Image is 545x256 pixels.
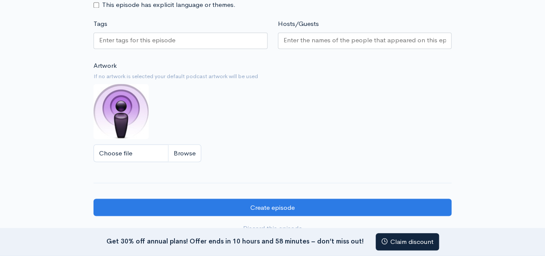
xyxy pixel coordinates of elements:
label: Hosts/Guests [278,19,319,29]
small: If no artwork is selected your default podcast artwork will be used [93,72,452,81]
input: Enter the names of the people that appeared on this episode [283,35,446,45]
input: Enter tags for this episode [99,35,177,45]
a: Claim discount [376,233,439,251]
label: Artwork [93,61,117,71]
a: Discard this episode [93,219,452,237]
input: Create episode [93,199,452,216]
label: Tags [93,19,107,29]
strong: Get 30% off annual plans! Offer ends in 10 hours and 58 minutes – don’t miss out! [106,237,364,245]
